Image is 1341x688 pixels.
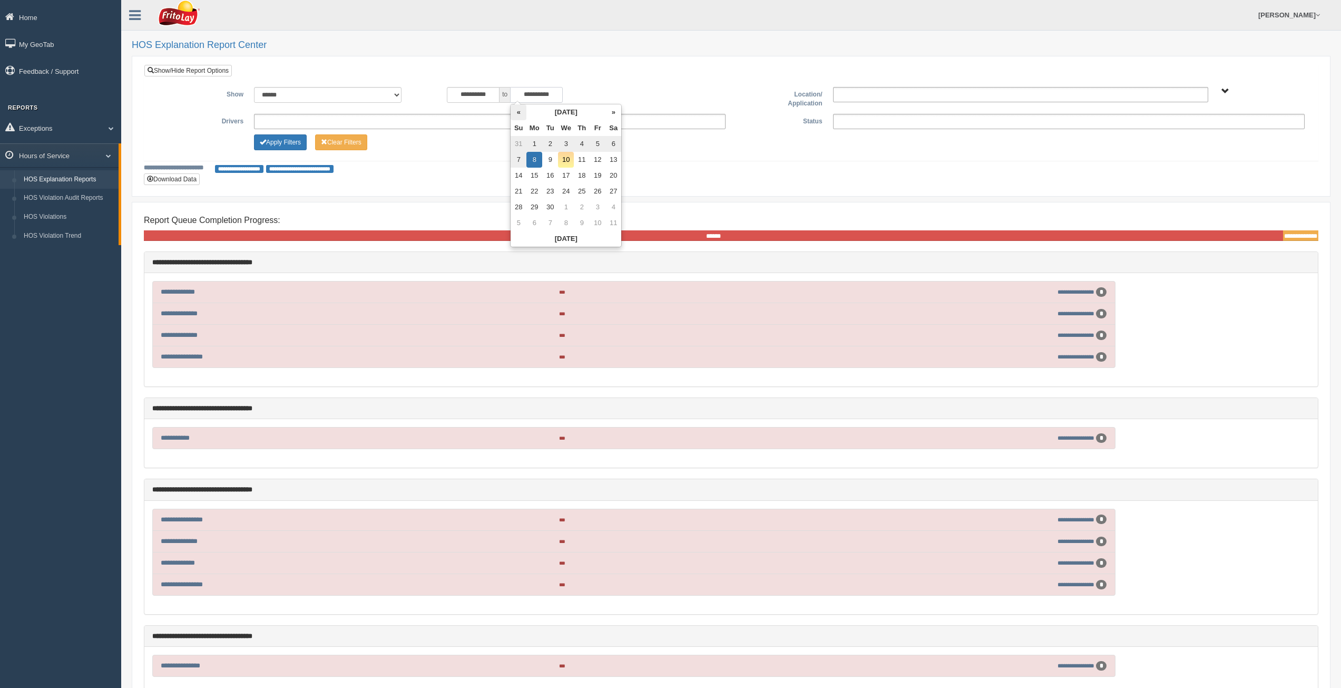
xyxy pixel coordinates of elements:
[605,215,621,231] td: 11
[574,152,590,168] td: 11
[558,215,574,231] td: 8
[152,87,249,100] label: Show
[605,152,621,168] td: 13
[511,199,526,215] td: 28
[590,183,605,199] td: 26
[605,168,621,183] td: 20
[574,120,590,136] th: Th
[19,208,119,227] a: HOS Violations
[19,227,119,246] a: HOS Violation Trend
[574,215,590,231] td: 9
[511,168,526,183] td: 14
[558,183,574,199] td: 24
[590,215,605,231] td: 10
[526,215,542,231] td: 6
[542,199,558,215] td: 30
[526,120,542,136] th: Mo
[574,199,590,215] td: 2
[574,136,590,152] td: 4
[605,104,621,120] th: »
[511,231,621,247] th: [DATE]
[558,120,574,136] th: We
[731,114,827,127] label: Status
[605,183,621,199] td: 27
[144,216,1318,225] h4: Report Queue Completion Progress:
[315,134,367,150] button: Change Filter Options
[542,183,558,199] td: 23
[511,183,526,199] td: 21
[542,136,558,152] td: 2
[132,40,1330,51] h2: HOS Explanation Report Center
[511,120,526,136] th: Su
[542,168,558,183] td: 16
[144,65,232,76] a: Show/Hide Report Options
[558,168,574,183] td: 17
[500,87,510,103] span: to
[152,114,249,127] label: Drivers
[526,104,605,120] th: [DATE]
[605,136,621,152] td: 6
[558,152,574,168] td: 10
[19,170,119,189] a: HOS Explanation Reports
[731,87,827,109] label: Location/ Application
[558,199,574,215] td: 1
[590,136,605,152] td: 5
[526,152,542,168] td: 8
[542,120,558,136] th: Tu
[144,173,200,185] button: Download Data
[254,134,307,150] button: Change Filter Options
[526,136,542,152] td: 1
[511,136,526,152] td: 31
[574,183,590,199] td: 25
[605,199,621,215] td: 4
[511,104,526,120] th: «
[605,120,621,136] th: Sa
[526,199,542,215] td: 29
[574,168,590,183] td: 18
[558,136,574,152] td: 3
[511,152,526,168] td: 7
[526,183,542,199] td: 22
[590,152,605,168] td: 12
[542,152,558,168] td: 9
[511,215,526,231] td: 5
[590,168,605,183] td: 19
[542,215,558,231] td: 7
[590,199,605,215] td: 3
[526,168,542,183] td: 15
[19,189,119,208] a: HOS Violation Audit Reports
[590,120,605,136] th: Fr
